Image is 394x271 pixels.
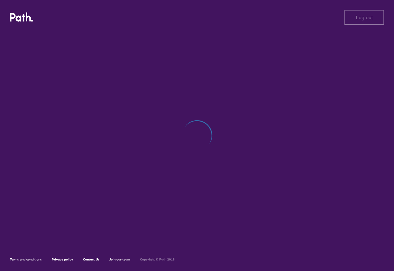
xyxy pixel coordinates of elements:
a: Contact Us [83,257,99,261]
a: Join our team [109,257,130,261]
button: Log out [344,10,384,25]
a: Privacy policy [52,257,73,261]
a: Terms and conditions [10,257,42,261]
span: Log out [356,15,373,20]
h6: Copyright © Path 2018 [140,258,175,261]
